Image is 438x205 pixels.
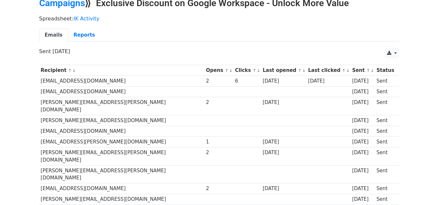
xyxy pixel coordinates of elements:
a: ↑ [225,68,229,73]
div: [DATE] [352,149,373,156]
div: [DATE] [263,99,305,106]
a: Reports [68,28,101,42]
a: IK Activity [74,16,100,22]
a: ↓ [371,68,374,73]
a: ↑ [298,68,302,73]
div: [DATE] [352,128,373,135]
p: Spreadsheet: [39,15,399,22]
div: [DATE] [352,99,373,106]
div: [DATE] [352,117,373,124]
a: ↓ [229,68,233,73]
td: Sent [375,97,396,115]
td: Sent [375,147,396,165]
td: Sent [375,76,396,86]
div: 2 [206,99,232,106]
th: Sent [350,65,375,76]
a: ↓ [302,68,306,73]
td: Sent [375,165,396,183]
a: ↑ [253,68,256,73]
div: [DATE] [263,138,305,146]
td: [PERSON_NAME][EMAIL_ADDRESS][DOMAIN_NAME] [39,115,205,126]
td: Sent [375,86,396,97]
td: [PERSON_NAME][EMAIL_ADDRESS][PERSON_NAME][DOMAIN_NAME] [39,165,205,183]
div: 2 [206,185,232,192]
div: [DATE] [352,185,373,192]
td: Sent [375,115,396,126]
a: ↑ [68,68,72,73]
div: [DATE] [352,77,373,85]
td: Sent [375,126,396,137]
div: 2 [206,149,232,156]
td: [EMAIL_ADDRESS][DOMAIN_NAME] [39,76,205,86]
div: 2 [206,77,232,85]
td: [PERSON_NAME][EMAIL_ADDRESS][DOMAIN_NAME] [39,194,205,205]
a: Emails [39,28,68,42]
a: ↑ [366,68,370,73]
td: Sent [375,137,396,147]
div: [DATE] [352,196,373,203]
th: Last opened [261,65,306,76]
div: [DATE] [352,88,373,96]
td: [PERSON_NAME][EMAIL_ADDRESS][PERSON_NAME][DOMAIN_NAME] [39,147,205,165]
a: ↓ [346,68,350,73]
th: Opens [205,65,234,76]
td: [EMAIL_ADDRESS][PERSON_NAME][DOMAIN_NAME] [39,137,205,147]
div: [DATE] [263,149,305,156]
td: Sent [375,194,396,205]
div: [DATE] [352,167,373,175]
div: [DATE] [352,138,373,146]
td: [EMAIL_ADDRESS][DOMAIN_NAME] [39,183,205,194]
th: Clicks [233,65,261,76]
th: Recipient [39,65,205,76]
th: Last clicked [307,65,351,76]
div: [DATE] [263,185,305,192]
div: 1 [206,138,232,146]
td: [EMAIL_ADDRESS][DOMAIN_NAME] [39,126,205,137]
td: Sent [375,183,396,194]
a: ↓ [72,68,76,73]
a: ↓ [257,68,260,73]
th: Status [375,65,396,76]
td: [PERSON_NAME][EMAIL_ADDRESS][PERSON_NAME][DOMAIN_NAME] [39,97,205,115]
p: Sent [DATE] [39,48,399,55]
div: [DATE] [263,77,305,85]
a: ↑ [342,68,346,73]
div: [DATE] [308,77,349,85]
td: [EMAIL_ADDRESS][DOMAIN_NAME] [39,86,205,97]
div: 6 [235,77,260,85]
